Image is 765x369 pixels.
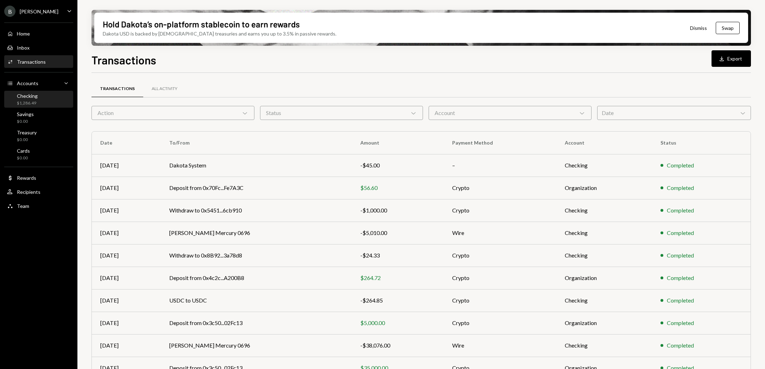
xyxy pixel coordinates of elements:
div: $0.00 [17,155,30,161]
a: Accounts [4,77,73,89]
div: Savings [17,111,34,117]
div: -$264.85 [360,296,435,305]
div: Completed [667,341,694,350]
td: – [444,154,557,177]
div: [DATE] [100,296,152,305]
div: [DATE] [100,341,152,350]
div: Rewards [17,175,36,181]
div: All Activity [152,86,177,92]
th: Account [556,132,652,154]
th: Payment Method [444,132,557,154]
td: [PERSON_NAME] Mercury 0696 [161,222,352,244]
div: Treasury [17,129,37,135]
div: Action [91,106,254,120]
td: Withdraw to 0x8B92...3a78d8 [161,244,352,267]
div: Completed [667,184,694,192]
a: Cards$0.00 [4,146,73,163]
td: USDC to USDC [161,289,352,312]
div: Team [17,203,29,209]
td: [PERSON_NAME] Mercury 0696 [161,334,352,357]
th: Date [92,132,161,154]
a: Transactions [4,55,73,68]
td: Checking [556,334,652,357]
div: B [4,6,15,17]
a: Treasury$0.00 [4,127,73,144]
div: Hold Dakota’s on-platform stablecoin to earn rewards [103,18,300,30]
td: Withdraw to 0x5451...6cb910 [161,199,352,222]
td: Checking [556,222,652,244]
a: Checking$1,286.49 [4,91,73,108]
div: [DATE] [100,206,152,215]
td: Organization [556,177,652,199]
th: To/From [161,132,352,154]
div: Home [17,31,30,37]
td: Checking [556,199,652,222]
div: [DATE] [100,229,152,237]
div: Completed [667,296,694,305]
div: $56.60 [360,184,435,192]
div: Cards [17,148,30,154]
a: Inbox [4,41,73,54]
div: -$45.00 [360,161,435,170]
td: Deposit from 0x3c50...02Fc13 [161,312,352,334]
a: Rewards [4,171,73,184]
div: Completed [667,274,694,282]
td: Crypto [444,177,557,199]
div: Checking [17,93,38,99]
td: Checking [556,244,652,267]
div: -$1,000.00 [360,206,435,215]
td: Crypto [444,289,557,312]
div: [PERSON_NAME] [20,8,58,14]
div: Completed [667,251,694,260]
td: Deposit from 0x70Fc...Fe7A3C [161,177,352,199]
div: Completed [667,206,694,215]
a: Transactions [91,80,143,98]
td: Crypto [444,267,557,289]
h1: Transactions [91,53,156,67]
div: Completed [667,161,694,170]
div: Transactions [100,86,135,92]
div: Completed [667,229,694,237]
a: All Activity [143,80,186,98]
div: -$38,076.00 [360,341,435,350]
button: Swap [716,22,740,34]
div: Completed [667,319,694,327]
a: Team [4,199,73,212]
div: [DATE] [100,274,152,282]
div: Date [597,106,751,120]
td: Wire [444,334,557,357]
div: Account [429,106,592,120]
a: Home [4,27,73,40]
div: Recipients [17,189,40,195]
div: $5,000.00 [360,319,435,327]
div: [DATE] [100,319,152,327]
div: $264.72 [360,274,435,282]
div: Transactions [17,59,46,65]
td: Crypto [444,199,557,222]
button: Export [712,50,751,67]
td: Crypto [444,312,557,334]
div: Inbox [17,45,30,51]
th: Status [652,132,751,154]
div: Dakota USD is backed by [DEMOGRAPHIC_DATA] treasuries and earns you up to 3.5% in passive rewards. [103,30,336,37]
div: Accounts [17,80,38,86]
div: -$5,010.00 [360,229,435,237]
td: Checking [556,289,652,312]
td: Checking [556,154,652,177]
div: Status [260,106,423,120]
div: $1,286.49 [17,100,38,106]
div: -$24.33 [360,251,435,260]
div: [DATE] [100,184,152,192]
div: [DATE] [100,251,152,260]
a: Recipients [4,185,73,198]
a: Savings$0.00 [4,109,73,126]
th: Amount [352,132,443,154]
button: Dismiss [681,20,716,36]
td: Organization [556,267,652,289]
td: Wire [444,222,557,244]
td: Deposit from 0x4c2c...A200B8 [161,267,352,289]
td: Organization [556,312,652,334]
td: Dakota System [161,154,352,177]
div: $0.00 [17,137,37,143]
div: $0.00 [17,119,34,125]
